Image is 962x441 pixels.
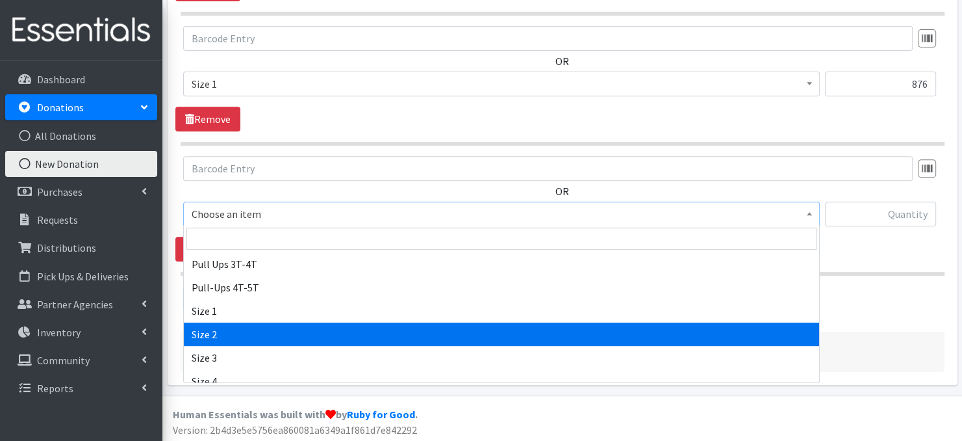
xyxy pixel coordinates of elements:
[5,123,157,149] a: All Donations
[184,346,819,369] li: Size 3
[37,382,73,395] p: Reports
[37,326,81,339] p: Inventory
[5,151,157,177] a: New Donation
[173,423,417,436] span: Version: 2b4d3e5e5756ea860081a6349a1f861d7e842292
[37,241,96,254] p: Distributions
[192,75,811,93] span: Size 1
[5,179,157,205] a: Purchases
[37,298,113,311] p: Partner Agencies
[37,185,82,198] p: Purchases
[183,26,913,51] input: Barcode Entry
[184,323,819,346] li: Size 2
[192,205,811,223] span: Choose an item
[555,53,569,69] label: OR
[37,354,90,367] p: Community
[183,72,820,96] span: Size 1
[5,291,157,317] a: Partner Agencies
[175,107,240,131] a: Remove
[347,408,415,421] a: Ruby for Good
[5,263,157,289] a: Pick Ups & Deliveries
[825,72,936,96] input: Quantity
[183,202,820,226] span: Choose an item
[37,73,85,86] p: Dashboard
[37,213,78,226] p: Requests
[5,207,157,233] a: Requests
[37,270,129,283] p: Pick Ups & Deliveries
[555,183,569,199] label: OR
[37,101,84,114] p: Donations
[183,156,913,181] input: Barcode Entry
[173,408,418,421] strong: Human Essentials was built with by .
[5,94,157,120] a: Donations
[184,276,819,299] li: Pull-Ups 4T-5T
[825,202,936,226] input: Quantity
[5,319,157,345] a: Inventory
[184,299,819,323] li: Size 1
[5,347,157,373] a: Community
[5,235,157,261] a: Distributions
[184,369,819,393] li: Size 4
[5,66,157,92] a: Dashboard
[184,252,819,276] li: Pull Ups 3T-4T
[5,375,157,401] a: Reports
[175,237,240,261] a: Remove
[5,8,157,52] img: HumanEssentials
